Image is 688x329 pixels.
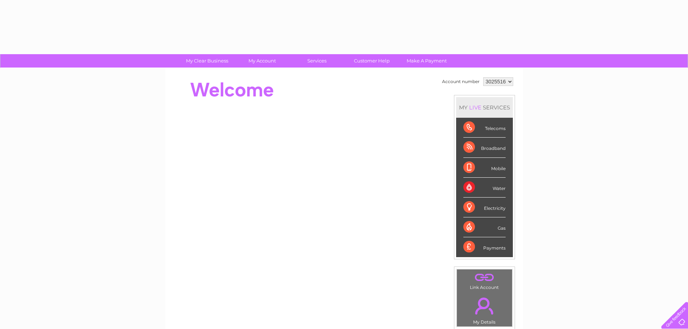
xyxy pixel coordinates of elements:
[232,54,292,68] a: My Account
[463,217,506,237] div: Gas
[463,138,506,157] div: Broadband
[468,104,483,111] div: LIVE
[463,158,506,178] div: Mobile
[397,54,456,68] a: Make A Payment
[456,269,512,292] td: Link Account
[463,237,506,257] div: Payments
[456,97,513,118] div: MY SERVICES
[463,178,506,198] div: Water
[456,291,512,327] td: My Details
[287,54,347,68] a: Services
[459,271,510,284] a: .
[459,293,510,319] a: .
[440,75,481,88] td: Account number
[177,54,237,68] a: My Clear Business
[463,118,506,138] div: Telecoms
[463,198,506,217] div: Electricity
[342,54,402,68] a: Customer Help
